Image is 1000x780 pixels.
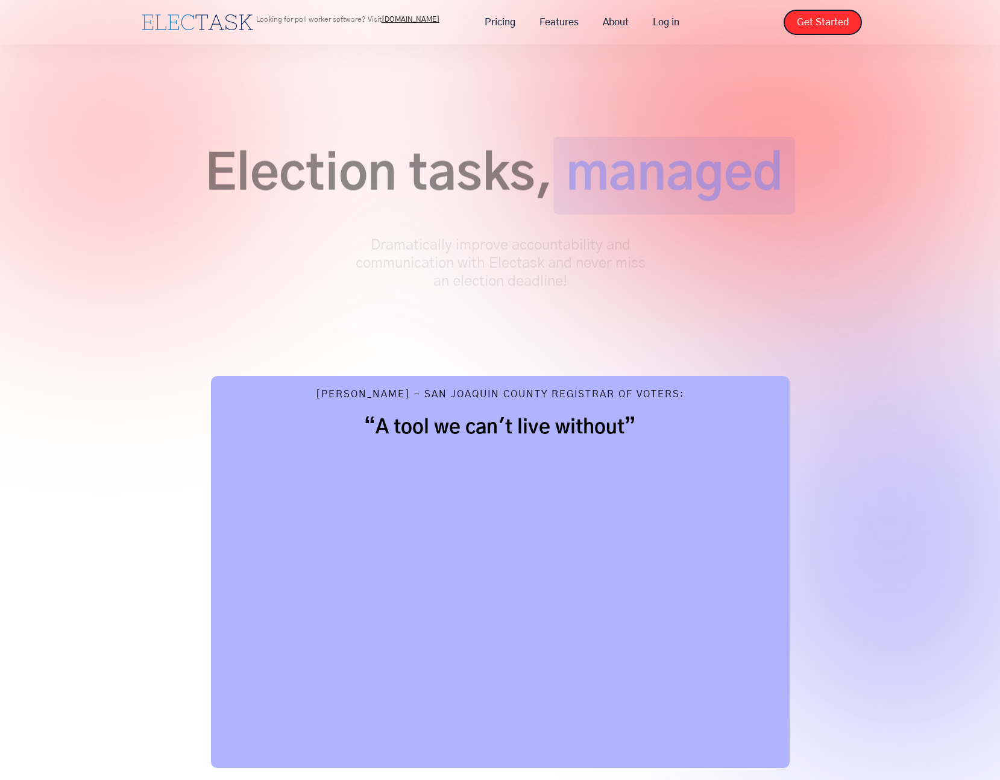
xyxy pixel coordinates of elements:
a: home [139,11,256,33]
div: [PERSON_NAME] - San Joaquin County Registrar of Voters: [316,388,685,403]
span: managed [553,137,795,215]
a: Log in [641,10,691,35]
a: Features [527,10,591,35]
p: Dramatically improve accountability and communication with Electask and never miss an election de... [350,237,651,291]
a: Get Started [784,10,862,35]
span: Election tasks, [205,137,553,215]
a: Pricing [473,10,527,35]
h2: “A tool we can't live without” [235,415,766,439]
iframe: Vimeo embed [235,445,766,744]
p: Looking for poll worker software? Visit [256,16,439,23]
a: [DOMAIN_NAME] [382,16,439,23]
a: About [591,10,641,35]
